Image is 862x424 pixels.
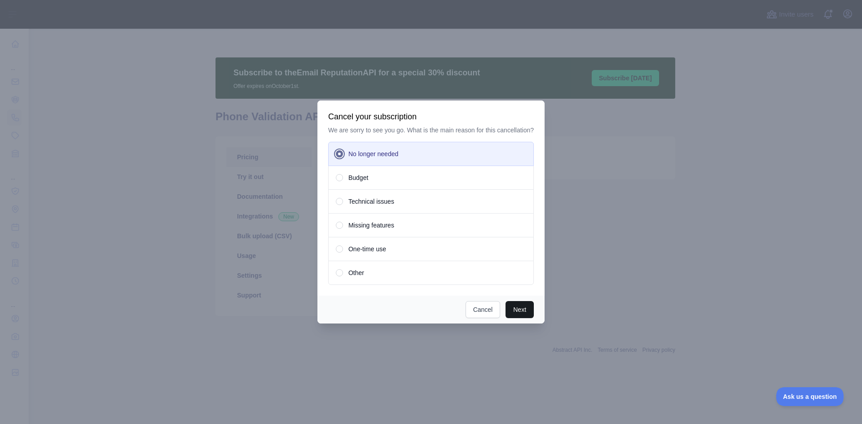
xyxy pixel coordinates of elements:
p: We are sorry to see you go. What is the main reason for this cancellation? [328,126,534,135]
button: Next [506,301,534,318]
h3: Cancel your subscription [328,111,534,122]
button: Cancel [466,301,501,318]
span: Technical issues [348,197,394,206]
iframe: Toggle Customer Support [776,387,844,406]
span: Missing features [348,221,394,230]
span: Other [348,268,364,277]
span: Budget [348,173,368,182]
span: No longer needed [348,149,398,158]
span: One-time use [348,245,386,254]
